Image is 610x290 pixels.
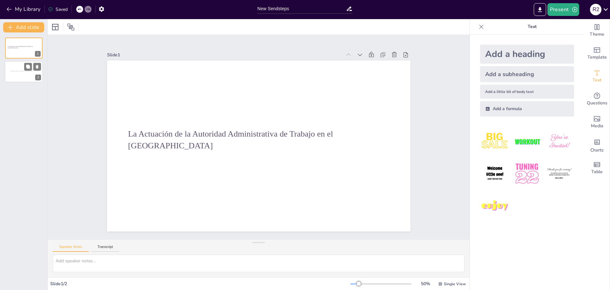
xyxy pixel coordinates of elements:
span: Text [593,77,601,84]
div: Add a table [584,157,610,180]
div: Layout [50,22,60,32]
img: 5.jpeg [512,159,542,188]
div: 1 [5,38,43,59]
span: Position [67,23,75,31]
button: Speaker Notes [53,245,89,252]
button: My Library [5,4,43,14]
img: 4.jpeg [480,159,510,188]
button: Transcript [91,245,119,252]
span: Theme [590,31,604,38]
img: 7.jpeg [480,191,510,221]
span: Funciones, procedimientos e importancia en el marco laboral peruano. [10,71,33,72]
p: Text [486,19,578,34]
div: r 2 [590,4,601,15]
span: Single View [444,281,466,286]
span: Template [587,54,607,61]
div: Get real-time input from your audience [584,88,610,111]
div: Add a heading [480,45,574,64]
div: Change the overall theme [584,19,610,42]
div: Add text boxes [584,65,610,88]
span: Media [591,123,603,130]
button: Add slide [3,22,44,32]
span: Table [591,168,603,175]
button: r 2 [590,3,601,16]
div: Saved [48,6,68,12]
button: Present [547,3,579,16]
span: La Actuación de la Autoridad Administrativa de Trabajo en el [GEOGRAPHIC_DATA] [128,130,333,150]
img: 1.jpeg [480,127,510,156]
input: Insert title [257,4,346,13]
div: Slide 1 / 2 [50,281,350,287]
button: Duplicate Slide [24,63,32,71]
div: 50 % [418,281,433,287]
div: Add a formula [480,101,574,117]
img: 3.jpeg [545,127,574,156]
span: Questions [587,100,607,107]
img: 6.jpeg [545,159,574,188]
div: Slide 1 [107,52,342,58]
div: 2 [5,61,43,83]
button: Delete Slide [33,63,41,71]
div: 1 [35,51,41,57]
button: Export to PowerPoint [534,3,546,16]
img: 2.jpeg [512,127,542,156]
div: 2 [35,75,41,81]
span: Charts [590,147,604,154]
div: Add a little bit of body text [480,85,574,99]
div: Add a subheading [480,66,574,82]
span: La Actuación de la Autoridad Administrativa de Trabajo en el [GEOGRAPHIC_DATA] [8,46,33,49]
div: Add charts and graphs [584,134,610,157]
div: Add ready made slides [584,42,610,65]
div: Add images, graphics, shapes or video [584,111,610,134]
